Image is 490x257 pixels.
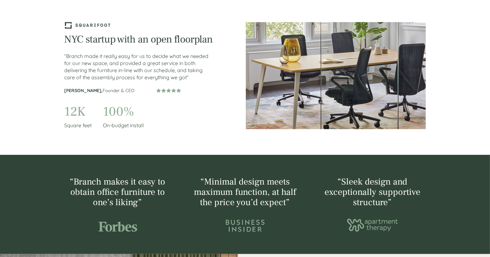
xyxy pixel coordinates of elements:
[103,122,144,128] span: On-budget install
[65,53,209,81] span: “Branch made it really easy for us to decide what we needed for our new space, and provided a gre...
[65,33,213,46] span: NYC startup with an open floorplan
[65,122,92,128] span: Square feet
[64,125,98,139] input: Submit
[325,176,420,208] span: “Sleek design and exceptionally supportive structure”
[194,176,296,208] span: “Minimal design meets maximum function, at half the price you’d expect”
[103,88,135,93] span: Founder & CEO
[70,176,165,208] span: “Branch makes it easy to obtain office furniture to one’s liking”
[103,103,134,120] span: 100%
[65,88,103,93] span: [PERSON_NAME],
[65,103,85,120] span: 12K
